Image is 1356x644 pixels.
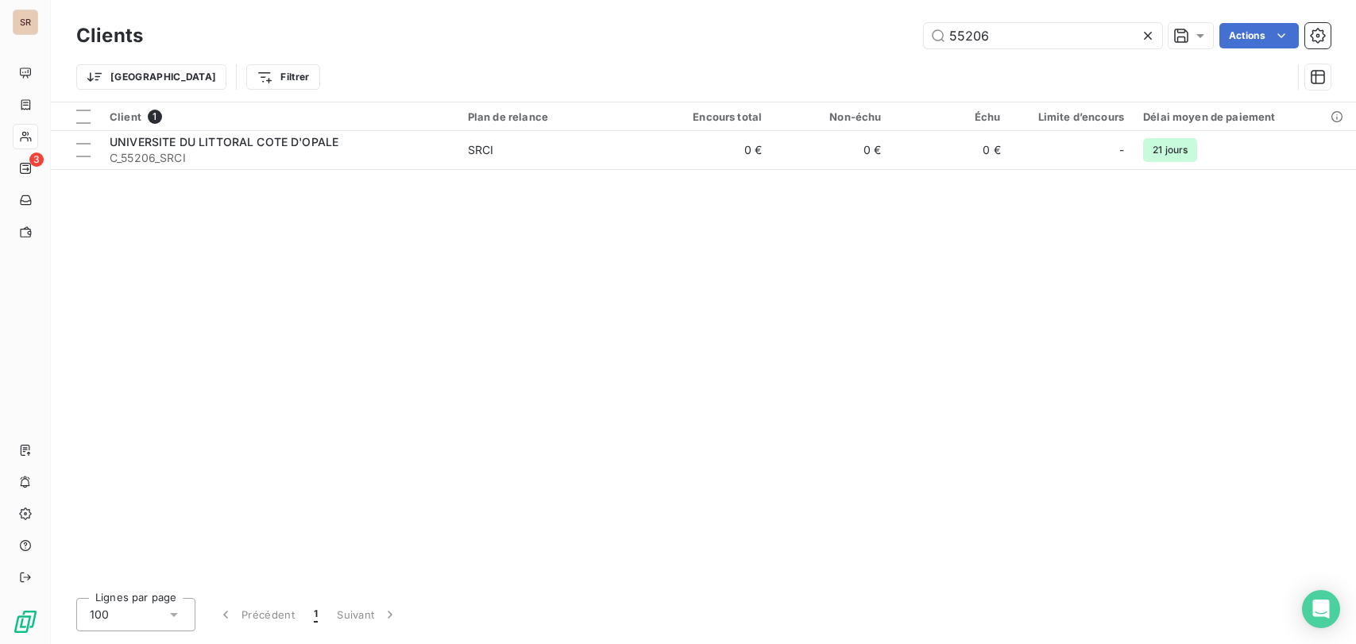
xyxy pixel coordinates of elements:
span: 1 [314,607,318,623]
td: 0 € [652,131,771,169]
span: 100 [90,607,109,623]
div: Encours total [662,110,762,123]
button: 1 [304,598,327,631]
div: Délai moyen de paiement [1143,110,1346,123]
h3: Clients [76,21,143,50]
div: Limite d’encours [1020,110,1124,123]
button: Suivant [327,598,408,631]
span: 1 [148,110,162,124]
button: [GEOGRAPHIC_DATA] [76,64,226,90]
span: C_55206_SRCI [110,150,449,166]
div: Non-échu [781,110,881,123]
td: 0 € [771,131,890,169]
span: 21 jours [1143,138,1197,162]
div: SR [13,10,38,35]
div: SRCI [468,142,494,158]
span: - [1119,142,1124,158]
span: Client [110,110,141,123]
button: Précédent [208,598,304,631]
span: UNIVERSITE DU LITTORAL COTE D'OPALE [110,135,338,148]
div: Échu [900,110,1000,123]
div: Plan de relance [468,110,643,123]
img: Logo LeanPay [13,609,38,634]
input: Rechercher [924,23,1162,48]
span: 3 [29,152,44,167]
div: Open Intercom Messenger [1302,590,1340,628]
button: Actions [1219,23,1299,48]
button: Filtrer [246,64,319,90]
td: 0 € [890,131,1010,169]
